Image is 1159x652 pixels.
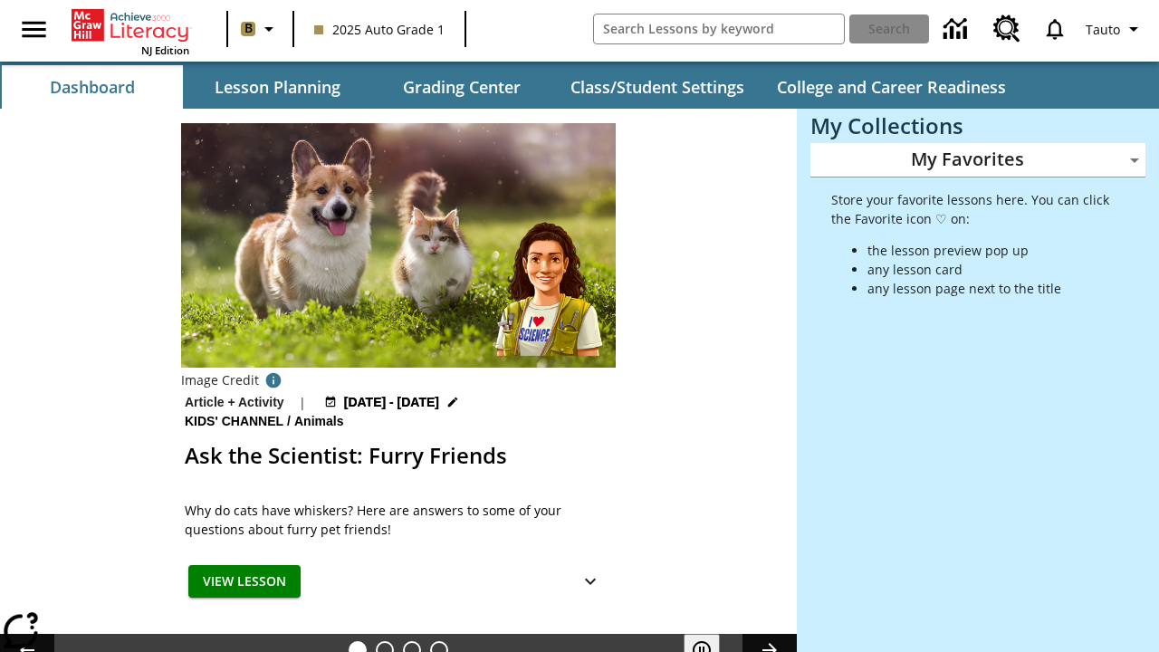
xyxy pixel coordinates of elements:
[344,393,439,412] span: [DATE] - [DATE]
[299,393,306,412] span: |
[371,65,552,109] button: Grading Center
[867,241,1111,260] li: the lesson preview pop up
[1031,5,1078,53] a: Notifications
[185,501,612,539] div: Why do cats have whiskers? Here are answers to some of your questions about furry pet friends!
[2,65,183,109] button: Dashboard
[234,13,287,45] button: Boost Class color is light brown. Change class color
[187,65,368,109] button: Lesson Planning
[867,260,1111,279] li: any lesson card
[185,439,612,472] h2: Ask the Scientist: Furry Friends
[244,17,253,40] span: B
[594,14,844,43] input: search field
[810,143,1145,177] div: My Favorites
[933,5,982,54] a: Data Center
[762,65,1020,109] button: College and Career Readiness
[572,565,608,599] button: Show Details
[1078,13,1152,45] button: Profile/Settings
[185,393,284,412] p: Article + Activity
[181,123,616,368] img: Avatar of the scientist with a cat and dog standing in a grassy field in the background
[7,3,61,56] button: Open side menu
[259,368,288,393] button: Credit: background: Nataba/iStock/Getty Images Plus inset: Janos Jantner
[294,412,347,432] span: Animals
[321,393,464,412] button: Jul 11 - Oct 31 Choose Dates
[185,412,287,432] span: Kids' Channel
[810,113,1145,139] h3: My Collections
[831,190,1111,228] p: Store your favorite lessons here. You can click the Favorite icon ♡ on:
[1086,20,1120,39] span: Tauto
[72,7,189,43] a: Home
[141,43,189,57] span: NJ Edition
[72,5,189,57] div: Home
[556,65,759,109] button: Class/Student Settings
[181,371,259,389] p: Image Credit
[867,279,1111,298] li: any lesson page next to the title
[314,20,445,39] span: 2025 Auto Grade 1
[287,414,291,428] span: /
[188,565,301,599] button: View Lesson
[982,5,1031,53] a: Resource Center, Will open in new tab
